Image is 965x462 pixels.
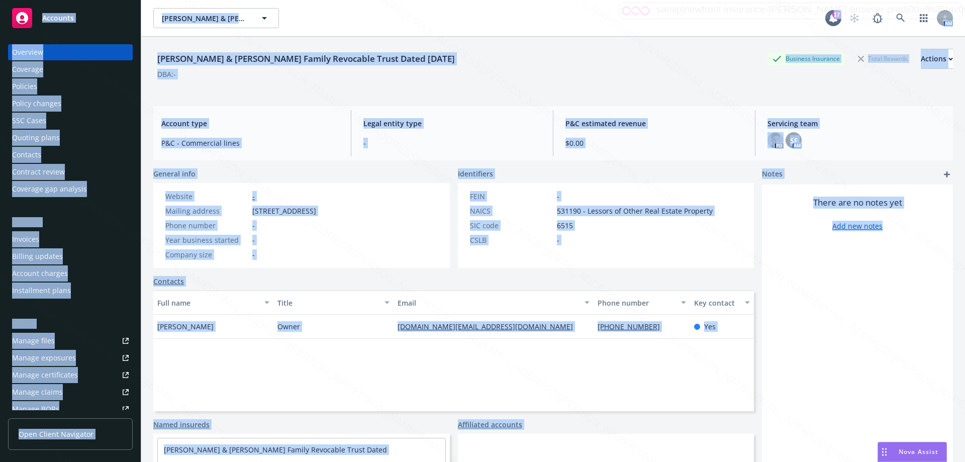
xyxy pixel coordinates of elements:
[153,291,273,315] button: Full name
[12,96,61,112] div: Policy changes
[565,118,743,129] span: P&C estimated revenue
[853,52,913,65] div: Total Rewards
[762,168,783,180] span: Notes
[165,235,248,245] div: Year business started
[12,78,37,95] div: Policies
[165,249,248,260] div: Company size
[557,206,713,216] span: 531190 - Lessors of Other Real Estate Property
[363,118,541,129] span: Legal entity type
[844,8,864,28] a: Start snowing
[813,197,902,209] span: There are no notes yet
[252,220,255,231] span: -
[470,206,553,216] div: NAICS
[12,61,43,77] div: Coverage
[12,147,41,163] div: Contacts
[891,8,911,28] a: Search
[12,130,60,146] div: Quoting plans
[8,147,133,163] a: Contacts
[157,298,258,308] div: Full name
[42,14,74,22] span: Accounts
[153,419,210,430] a: Named insureds
[252,249,255,260] span: -
[157,69,176,79] div: DBA: -
[557,235,559,245] span: -
[252,206,316,216] span: [STREET_ADDRESS]
[8,78,133,95] a: Policies
[767,132,784,148] img: photo
[8,248,133,264] a: Billing updates
[8,61,133,77] a: Coverage
[8,283,133,299] a: Installment plans
[394,291,594,315] button: Email
[594,291,690,315] button: Phone number
[252,192,255,201] a: -
[12,350,76,366] div: Manage exposures
[470,235,553,245] div: CSLB
[690,291,754,315] button: Key contact
[157,321,214,332] span: [PERSON_NAME]
[165,206,248,216] div: Mailing address
[557,220,573,231] span: 6515
[878,442,947,462] button: Nova Assist
[277,298,378,308] div: Title
[363,138,541,148] span: -
[19,429,93,439] span: Open Client Navigator
[153,8,279,28] button: [PERSON_NAME] & [PERSON_NAME] Family Revocable Trust Dated [DATE]
[832,10,841,19] div: 17
[694,298,739,308] div: Key contact
[767,118,945,129] span: Servicing team
[598,322,668,331] a: [PHONE_NUMBER]
[12,384,63,400] div: Manage claims
[161,138,339,148] span: P&C - Commercial lines
[8,164,133,180] a: Contract review
[8,231,133,247] a: Invoices
[921,49,953,68] div: Actions
[704,321,716,332] span: Yes
[162,13,249,24] span: [PERSON_NAME] & [PERSON_NAME] Family Revocable Trust Dated [DATE]
[398,322,581,331] a: [DOMAIN_NAME][EMAIL_ADDRESS][DOMAIN_NAME]
[12,231,39,247] div: Invoices
[598,298,674,308] div: Phone number
[12,283,71,299] div: Installment plans
[12,113,46,129] div: SSC Cases
[790,135,798,146] span: SF
[867,8,888,28] a: Report a Bug
[8,130,133,146] a: Quoting plans
[565,138,743,148] span: $0.00
[161,118,339,129] span: Account type
[252,235,255,245] span: -
[8,113,133,129] a: SSC Cases
[165,191,248,202] div: Website
[12,181,87,197] div: Coverage gap analysis
[12,367,78,383] div: Manage certificates
[8,333,133,349] a: Manage files
[914,8,934,28] a: Switch app
[12,248,63,264] div: Billing updates
[12,164,65,180] div: Contract review
[153,276,184,287] a: Contacts
[921,49,953,69] button: Actions
[8,350,133,366] a: Manage exposures
[458,168,493,179] span: Identifiers
[12,44,43,60] div: Overview
[899,447,938,456] span: Nova Assist
[165,220,248,231] div: Phone number
[8,319,133,329] div: Tools
[398,298,578,308] div: Email
[832,221,883,231] a: Add new notes
[12,265,68,282] div: Account charges
[458,419,522,430] a: Affiliated accounts
[164,445,387,454] a: [PERSON_NAME] & [PERSON_NAME] Family Revocable Trust Dated
[12,333,55,349] div: Manage files
[8,181,133,197] a: Coverage gap analysis
[8,265,133,282] a: Account charges
[8,4,133,32] a: Accounts
[8,96,133,112] a: Policy changes
[273,291,394,315] button: Title
[941,168,953,180] a: add
[277,321,300,332] span: Owner
[8,367,133,383] a: Manage certificates
[767,52,845,65] div: Business Insurance
[470,220,553,231] div: SIC code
